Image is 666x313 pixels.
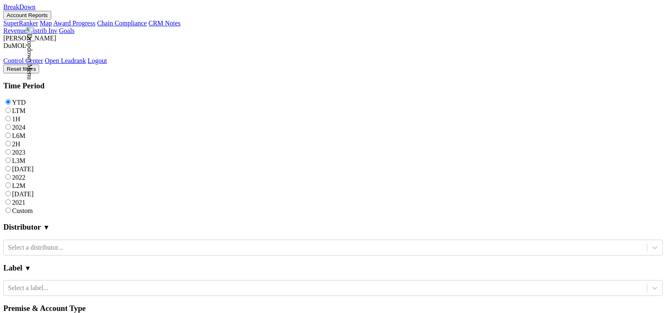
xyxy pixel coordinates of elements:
[12,190,34,198] label: [DATE]
[3,57,43,64] a: Control Center
[25,265,31,272] span: ▼
[3,27,27,34] a: Revenue
[12,207,33,214] label: Custom
[59,27,75,34] a: Goals
[40,20,52,27] a: Map
[3,11,51,20] button: Account Reports
[3,263,22,273] h3: Label
[28,27,57,34] a: Distrib Inv
[3,304,663,313] h3: Premise & Account Type
[12,115,20,123] label: 1H
[12,107,25,114] label: LTM
[3,223,41,232] h3: Distributor
[3,57,663,65] div: Dropdown Menu
[149,20,181,27] a: CRM Notes
[12,165,34,173] label: [DATE]
[12,99,26,106] label: YTD
[12,149,25,156] label: 2023
[43,224,50,231] span: ▼
[97,20,147,27] a: Chain Compliance
[3,35,663,42] div: [PERSON_NAME]
[88,57,107,64] a: Logout
[3,42,26,49] span: DuMOL
[12,199,25,206] label: 2021
[3,81,663,90] h3: Time Period
[12,182,25,189] label: L2M
[12,174,25,181] label: 2022
[12,132,25,139] label: L6M
[53,20,95,27] a: Award Progress
[3,3,35,10] a: BreakDown
[26,27,33,80] img: Dropdown Menu
[12,157,25,164] label: L3M
[12,124,25,131] label: 2024
[12,140,20,148] label: 2H
[3,65,39,73] button: Reset filters
[45,57,86,64] a: Open Leadrank
[3,20,663,27] div: Account Reports
[3,20,38,27] a: SuperRanker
